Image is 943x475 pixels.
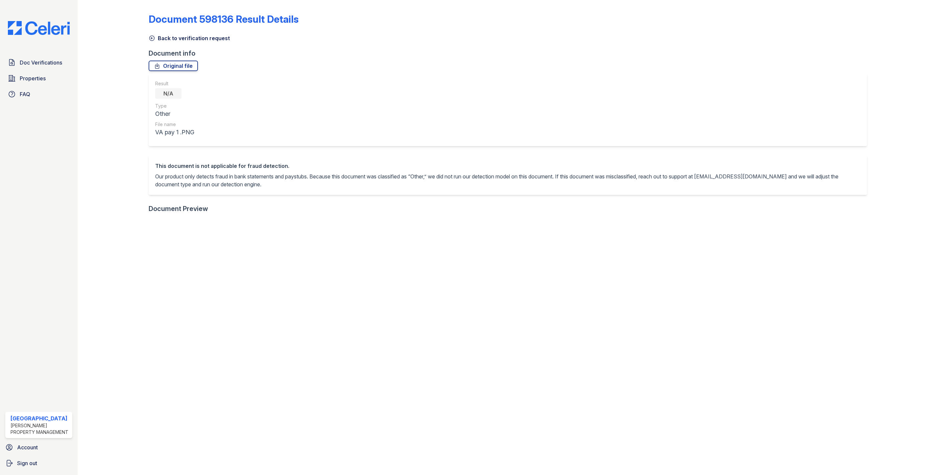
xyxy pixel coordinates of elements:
[155,109,194,119] div: Other
[17,443,38,451] span: Account
[155,121,194,128] div: File name
[155,172,860,188] p: Our product only detects fraud in bank statements and paystubs. Because this document was classif...
[155,103,194,109] div: Type
[155,88,181,99] div: N/A
[149,49,872,58] div: Document info
[3,21,75,35] img: CE_Logo_Blue-a8612792a0a2168367f1c8372b55b34899dd931a85d93a1a3d3e32e68fde9ad4.png
[11,422,70,435] div: [PERSON_NAME] Property Management
[5,72,72,85] a: Properties
[155,80,194,87] div: Result
[149,34,230,42] a: Back to verification request
[149,204,208,213] div: Document Preview
[20,74,46,82] span: Properties
[5,88,72,101] a: FAQ
[149,61,198,71] a: Original file
[149,13,299,25] a: Document 598136 Result Details
[17,459,37,467] span: Sign out
[155,162,860,170] div: This document is not applicable for fraud detection.
[20,90,30,98] span: FAQ
[3,441,75,454] a: Account
[5,56,72,69] a: Doc Verifications
[3,457,75,470] a: Sign out
[155,128,194,137] div: VA pay 1 .PNG
[20,59,62,66] span: Doc Verifications
[11,414,70,422] div: [GEOGRAPHIC_DATA]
